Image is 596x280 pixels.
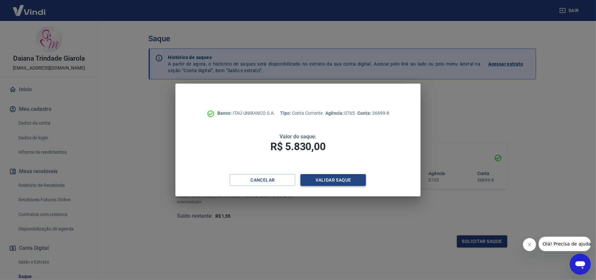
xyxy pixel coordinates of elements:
[4,5,55,10] span: Olá! Precisa de ajuda?
[539,237,591,251] iframe: Mensagem da empresa
[230,174,295,186] button: Cancelar
[280,133,316,140] span: Valor do saque:
[357,110,389,117] p: 36899-8
[357,110,372,116] span: Conta:
[217,110,233,116] span: Banco:
[270,140,325,153] span: R$ 5.830,00
[280,110,292,116] span: Tipo:
[280,110,323,117] p: Conta Corrente
[325,110,355,117] p: 0765
[300,174,366,186] button: Validar saque
[217,110,275,117] p: ITAÚ UNIBANCO S.A.
[325,110,345,116] span: Agência:
[523,238,536,251] iframe: Fechar mensagem
[570,254,591,275] iframe: Botão para abrir a janela de mensagens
